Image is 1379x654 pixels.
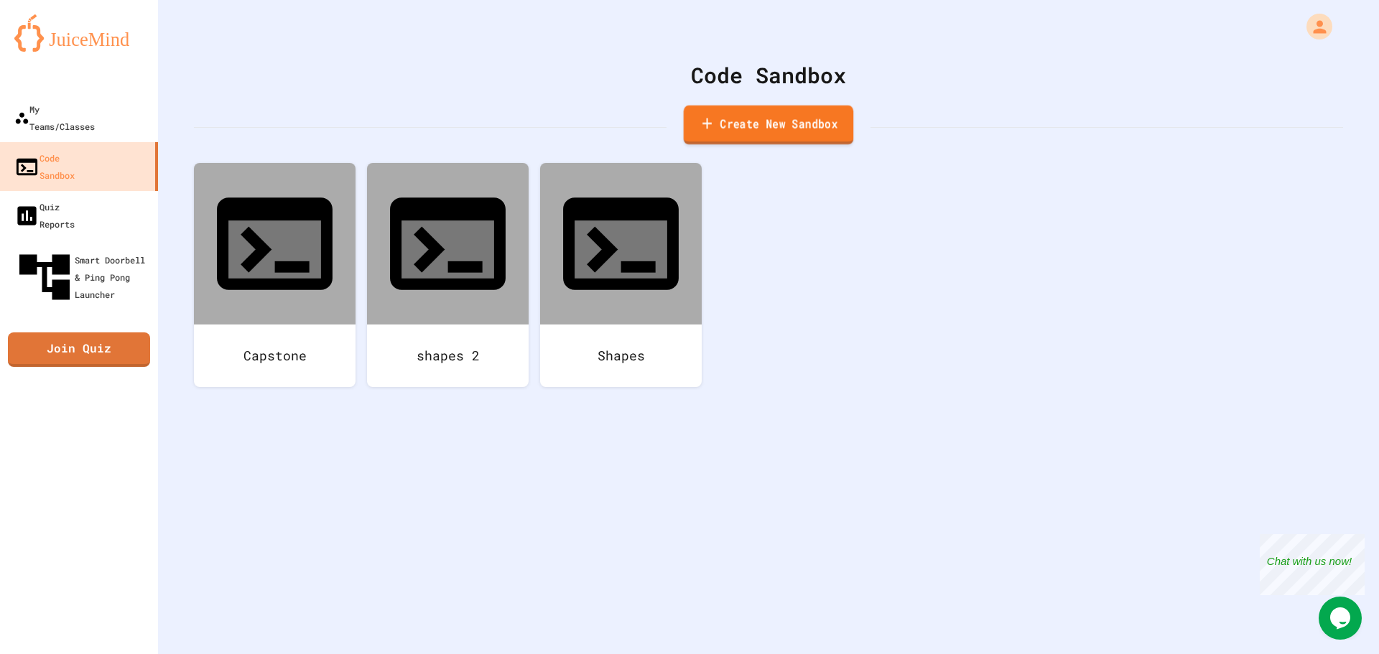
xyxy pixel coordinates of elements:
[1319,597,1365,640] iframe: chat widget
[194,324,356,387] div: Capstone
[367,163,529,387] a: shapes 2
[14,14,144,52] img: logo-orange.svg
[540,324,702,387] div: Shapes
[367,324,529,387] div: shapes 2
[14,101,95,135] div: My Teams/Classes
[1291,10,1336,43] div: My Account
[194,163,356,387] a: Capstone
[684,106,854,145] a: Create New Sandbox
[14,149,75,184] div: Code Sandbox
[194,59,1343,91] div: Code Sandbox
[8,332,150,367] a: Join Quiz
[14,247,152,307] div: Smart Doorbell & Ping Pong Launcher
[1260,534,1365,595] iframe: chat widget
[14,198,75,233] div: Quiz Reports
[540,163,702,387] a: Shapes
